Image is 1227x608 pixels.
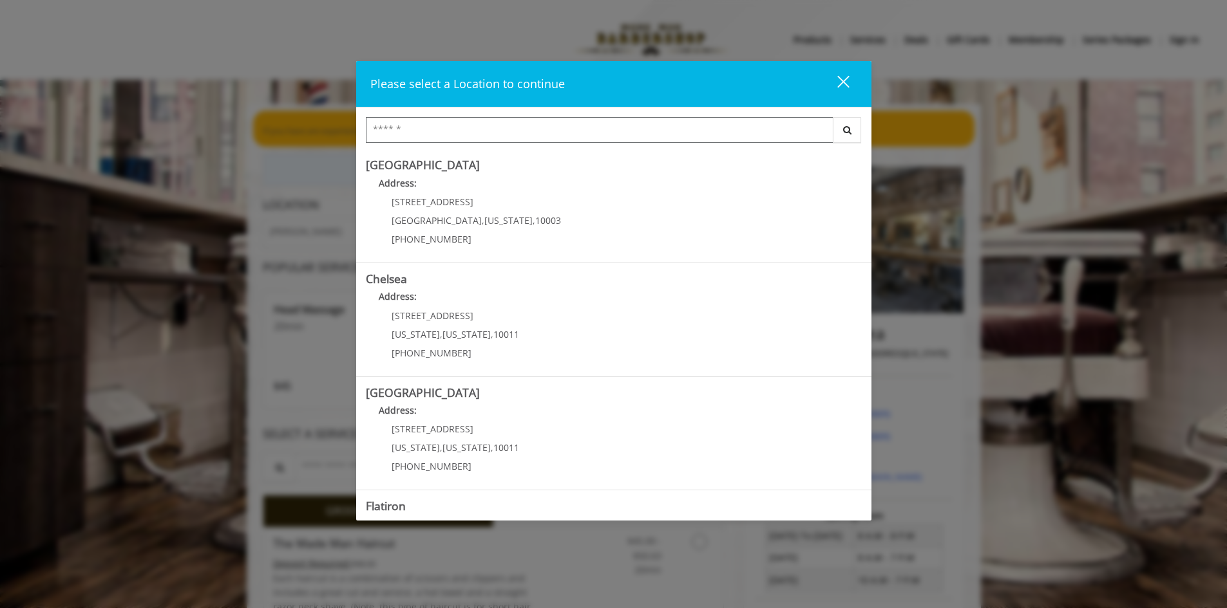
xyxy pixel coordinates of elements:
span: , [491,328,493,340]
span: , [482,214,484,226]
span: 10003 [535,214,561,226]
span: [STREET_ADDRESS] [392,309,473,322]
b: Flatiron [366,498,406,513]
div: Center Select [366,117,862,149]
span: Please select a Location to continue [370,76,565,91]
span: 10011 [493,441,519,454]
span: [PHONE_NUMBER] [392,233,471,245]
div: close dialog [823,75,848,94]
span: , [440,328,442,340]
span: [GEOGRAPHIC_DATA] [392,214,482,226]
input: Search Center [366,117,833,143]
span: , [491,441,493,454]
span: , [533,214,535,226]
b: [GEOGRAPHIC_DATA] [366,385,480,400]
span: [STREET_ADDRESS] [392,196,473,208]
b: Address: [379,177,417,189]
span: [US_STATE] [392,441,440,454]
span: [US_STATE] [442,441,491,454]
span: [US_STATE] [442,328,491,340]
b: [GEOGRAPHIC_DATA] [366,157,480,172]
b: Address: [379,404,417,416]
span: [US_STATE] [392,328,440,340]
span: [PHONE_NUMBER] [392,347,471,359]
button: close dialog [813,71,857,97]
span: [PHONE_NUMBER] [392,460,471,472]
span: [US_STATE] [484,214,533,226]
i: Search button [840,125,855,134]
b: Chelsea [366,271,407,286]
span: 10011 [493,328,519,340]
span: [STREET_ADDRESS] [392,423,473,435]
span: , [440,441,442,454]
b: Address: [379,290,417,302]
